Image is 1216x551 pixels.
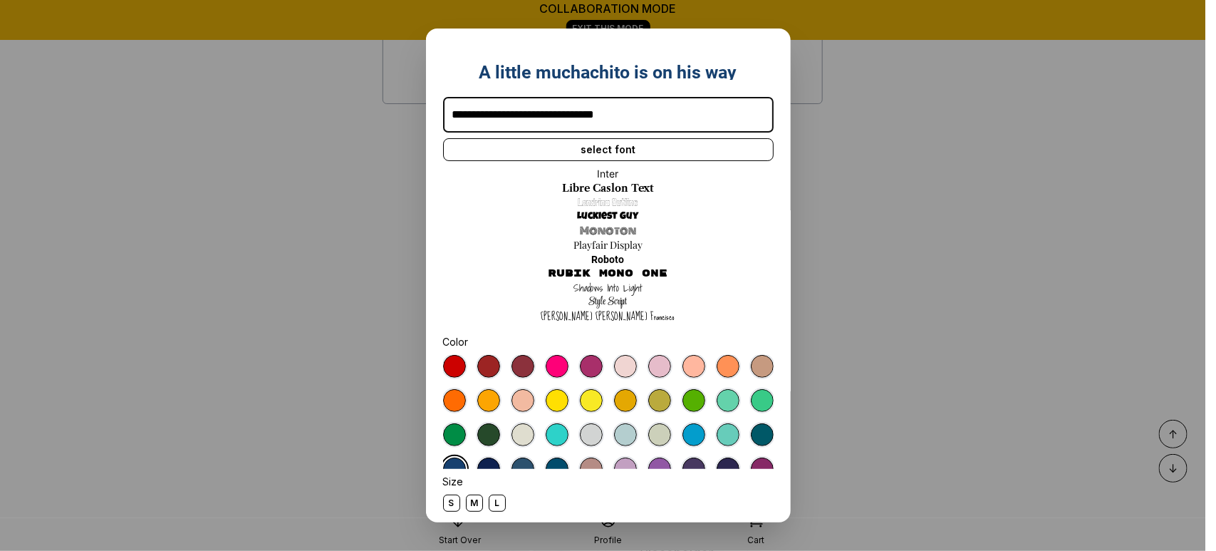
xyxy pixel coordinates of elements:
[578,210,639,224] a: Luckiest Guy
[443,138,774,161] div: select font
[573,238,643,252] a: Playfair Display
[562,181,654,195] a: Libre Caslon Text
[573,281,643,295] a: Shadows Into Light
[466,495,483,512] div: M
[580,224,636,238] a: Monoton
[443,475,774,489] div: Size
[489,495,506,512] div: L
[598,167,619,181] a: Inter
[541,309,675,324] a: [PERSON_NAME] [PERSON_NAME] Francisco
[443,335,774,349] div: Color
[549,267,668,281] a: Rubik Mono One
[443,495,460,512] div: S
[589,295,628,309] a: Style Script
[479,66,737,80] div: A little muchachito is on his way
[578,195,638,210] a: Londrina Outline
[592,252,625,267] a: Roboto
